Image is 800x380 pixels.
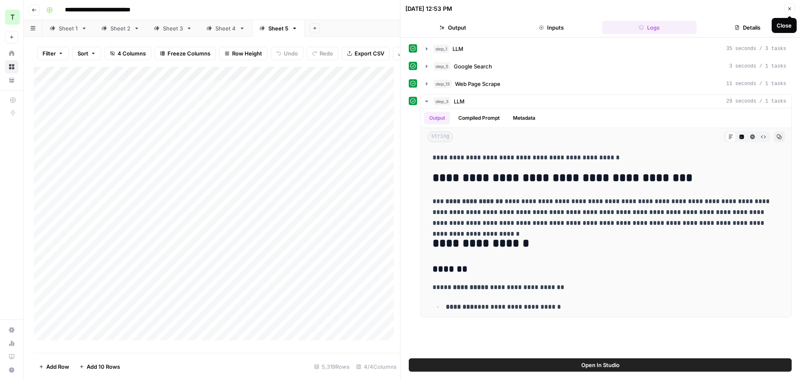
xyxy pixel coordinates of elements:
button: 35 seconds / 3 tasks [421,42,791,55]
span: Add Row [46,362,69,371]
span: 11 seconds / 1 tasks [726,80,786,88]
span: step_5 [433,62,450,70]
a: Your Data [5,73,18,87]
button: Logs [602,21,697,34]
span: Freeze Columns [167,49,210,58]
button: Row Height [219,47,267,60]
a: Sheet 2 [94,20,147,37]
span: step_3 [433,97,450,106]
span: Sort [77,49,88,58]
span: 3 seconds / 1 tasks [729,63,786,70]
button: Output [405,21,500,34]
button: Output [424,112,450,124]
a: Learning Hub [5,350,18,363]
span: Filter [42,49,56,58]
div: Sheet 4 [215,24,236,33]
button: 29 seconds / 1 tasks [421,95,791,108]
button: Compiled Prompt [453,112,505,124]
div: [DATE] 12:53 PM [405,5,452,13]
span: Export CSV [355,49,384,58]
a: Settings [5,323,18,337]
button: Redo [307,47,338,60]
div: 4/4 Columns [353,360,400,373]
span: step_1 [433,45,449,53]
span: Undo [284,49,298,58]
a: Home [5,47,18,60]
span: Google Search [454,62,492,70]
span: 35 seconds / 3 tasks [726,45,786,53]
span: Row Height [232,49,262,58]
button: 11 seconds / 1 tasks [421,77,791,91]
button: Freeze Columns [155,47,216,60]
button: Workspace: TY SEO Team [5,7,18,28]
button: 3 seconds / 1 tasks [421,60,791,73]
a: Sheet 1 [42,20,94,37]
span: 4 Columns [117,49,146,58]
button: Add Row [34,360,74,373]
button: Sort [72,47,101,60]
button: Add 10 Rows [74,360,125,373]
div: 5,319 Rows [311,360,353,373]
button: Filter [37,47,69,60]
button: Open In Studio [409,358,792,372]
span: string [427,131,453,142]
div: Close [777,21,792,30]
span: step_13 [433,80,452,88]
button: Inputs [504,21,599,34]
span: Open In Studio [581,361,620,369]
span: Add 10 Rows [87,362,120,371]
button: Undo [271,47,303,60]
button: Help + Support [5,363,18,377]
span: T [10,12,15,22]
button: Metadata [508,112,540,124]
span: LLM [454,97,465,106]
button: Export CSV [342,47,390,60]
a: Sheet 4 [199,20,252,37]
span: Web Page Scrape [455,80,500,88]
button: Details [700,21,795,34]
div: Sheet 5 [268,24,288,33]
div: Sheet 1 [59,24,78,33]
span: Redo [320,49,333,58]
button: 4 Columns [105,47,151,60]
div: Sheet 3 [163,24,183,33]
div: Sheet 2 [110,24,130,33]
a: Browse [5,60,18,73]
a: Sheet 5 [252,20,305,37]
div: 29 seconds / 1 tasks [421,108,791,317]
span: LLM [452,45,463,53]
a: Sheet 3 [147,20,199,37]
span: 29 seconds / 1 tasks [726,98,786,105]
a: Usage [5,337,18,350]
